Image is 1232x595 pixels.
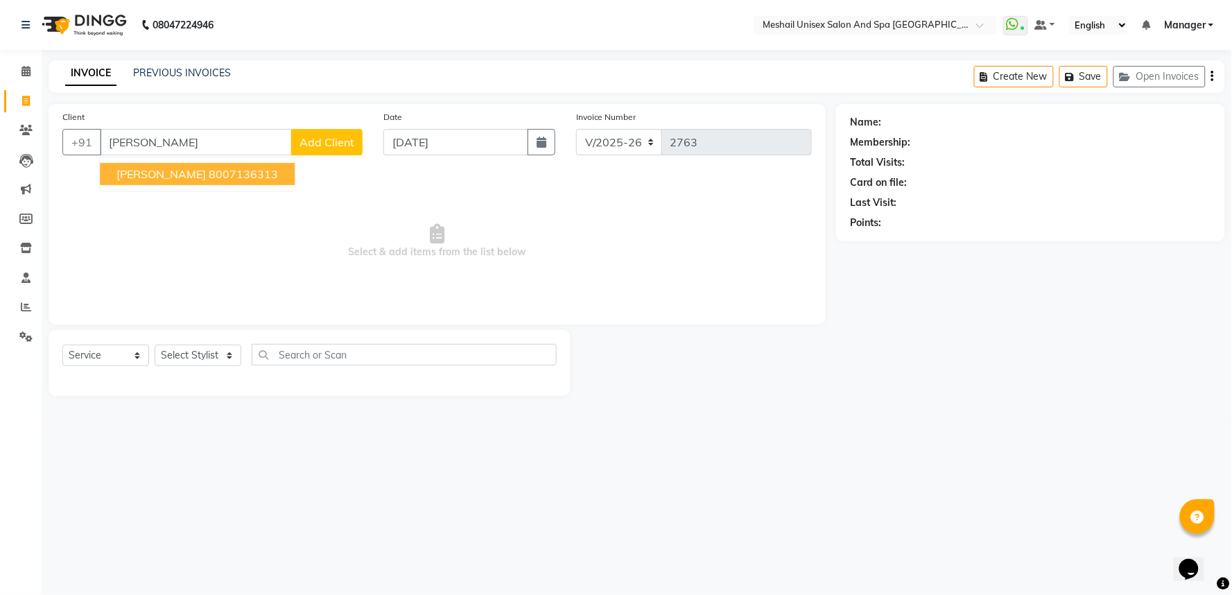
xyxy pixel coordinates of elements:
[209,167,278,181] ngb-highlight: 8007136313
[62,129,101,155] button: +91
[850,175,907,190] div: Card on file:
[1164,18,1206,33] span: Manager
[974,66,1054,87] button: Create New
[1059,66,1108,87] button: Save
[383,111,402,123] label: Date
[35,6,130,44] img: logo
[100,129,292,155] input: Search by Name/Mobile/Email/Code
[850,115,881,130] div: Name:
[1113,66,1206,87] button: Open Invoices
[850,216,881,230] div: Points:
[850,196,896,210] div: Last Visit:
[291,129,363,155] button: Add Client
[62,111,85,123] label: Client
[1174,540,1218,581] iframe: chat widget
[300,135,354,149] span: Add Client
[252,344,557,365] input: Search or Scan
[850,155,905,170] div: Total Visits:
[133,67,231,79] a: PREVIOUS INVOICES
[576,111,636,123] label: Invoice Number
[153,6,214,44] b: 08047224946
[62,172,812,311] span: Select & add items from the list below
[850,135,910,150] div: Membership:
[116,167,206,181] span: [PERSON_NAME]
[65,61,116,86] a: INVOICE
